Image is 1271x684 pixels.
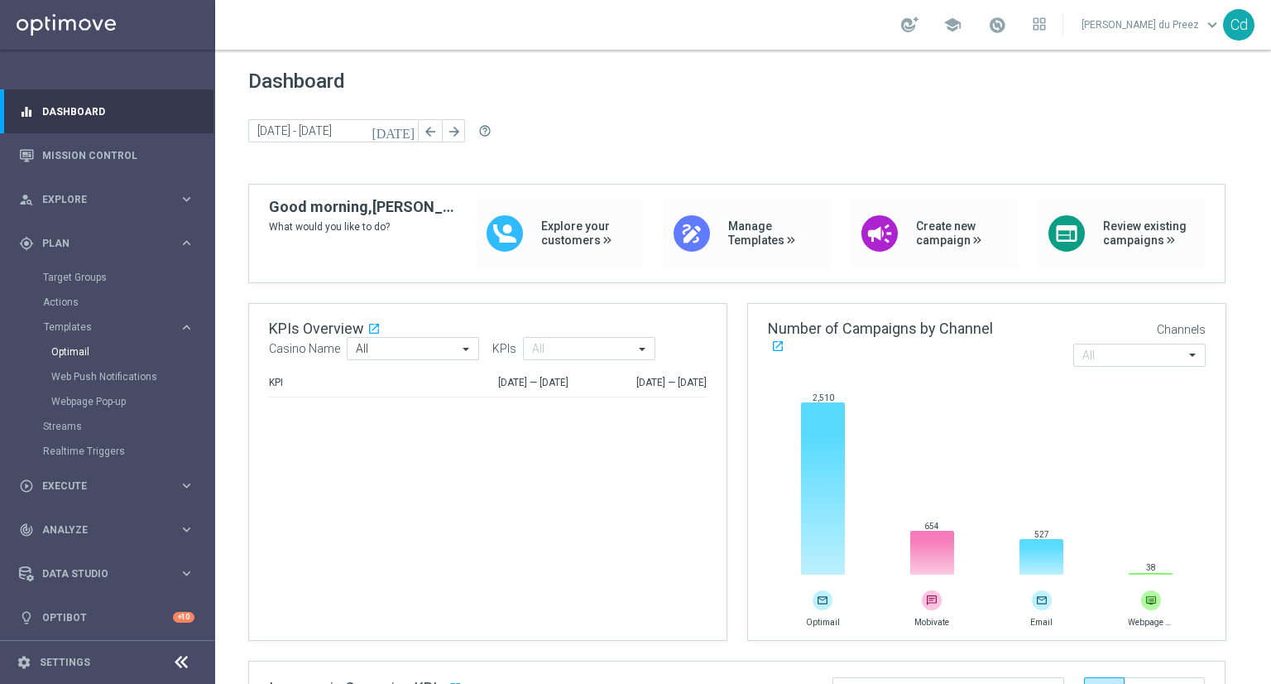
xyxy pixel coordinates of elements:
[19,479,179,494] div: Execute
[42,569,179,579] span: Data Studio
[19,236,179,251] div: Plan
[42,525,179,535] span: Analyze
[18,567,195,580] button: Data Studio keyboard_arrow_right
[42,89,194,133] a: Dashboard
[19,192,179,207] div: Explore
[19,133,194,177] div: Mission Control
[19,104,34,119] i: equalizer
[43,265,213,290] div: Target Groups
[51,395,172,408] a: Webpage Pop-up
[43,414,213,439] div: Streams
[18,523,195,537] button: track_changes Analyze keyboard_arrow_right
[43,290,213,315] div: Actions
[18,611,195,624] button: lightbulb Optibot +10
[43,320,195,334] button: Templates keyboard_arrow_right
[43,445,172,458] a: Realtime Triggers
[51,364,213,389] div: Web Push Notifications
[17,655,31,670] i: settings
[18,193,195,206] button: person_search Explore keyboard_arrow_right
[1080,12,1223,37] a: [PERSON_NAME] du Preezkeyboard_arrow_down
[943,16,962,34] span: school
[44,322,162,332] span: Templates
[19,523,179,537] div: Analyze
[43,315,213,414] div: Templates
[43,420,172,433] a: Streams
[18,105,195,118] button: equalizer Dashboard
[19,192,34,207] i: person_search
[19,479,34,494] i: play_circle_outline
[42,133,194,177] a: Mission Control
[18,149,195,162] button: Mission Control
[43,271,172,284] a: Target Groups
[19,595,194,639] div: Optibot
[42,481,179,491] span: Execute
[18,479,195,493] button: play_circle_outline Execute keyboard_arrow_right
[43,439,213,464] div: Realtime Triggers
[19,236,34,251] i: gps_fixed
[44,322,179,332] div: Templates
[179,522,194,537] i: keyboard_arrow_right
[51,340,213,364] div: Optimail
[51,370,172,383] a: Web Push Notifications
[40,658,90,667] a: Settings
[42,238,179,248] span: Plan
[179,191,194,207] i: keyboard_arrow_right
[51,389,213,414] div: Webpage Pop-up
[1203,16,1221,34] span: keyboard_arrow_down
[179,320,194,335] i: keyboard_arrow_right
[19,89,194,133] div: Dashboard
[51,345,172,359] a: Optimail
[42,195,179,205] span: Explore
[43,296,172,309] a: Actions
[173,612,194,623] div: +10
[179,235,194,251] i: keyboard_arrow_right
[179,566,194,581] i: keyboard_arrow_right
[19,610,34,625] i: lightbulb
[179,478,194,494] i: keyboard_arrow_right
[19,566,179,581] div: Data Studio
[19,523,34,537] i: track_changes
[1223,9,1254,41] div: Cd
[42,595,173,639] a: Optibot
[18,237,195,250] button: gps_fixed Plan keyboard_arrow_right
